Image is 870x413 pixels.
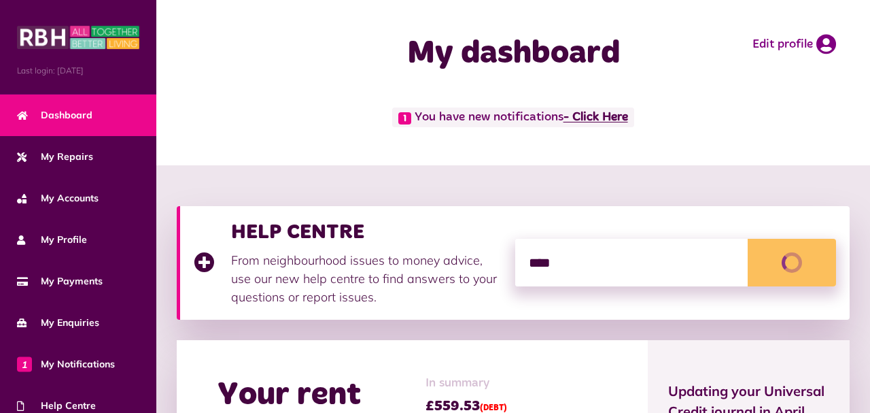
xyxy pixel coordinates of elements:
span: You have new notifications [392,108,633,127]
h3: HELP CENTRE [231,220,502,244]
span: 1 [398,112,411,125]
img: MyRBH [17,24,139,51]
span: My Enquiries [17,316,99,330]
span: Help Centre [17,399,96,413]
a: - Click Here [563,112,628,124]
h1: My dashboard [349,34,678,73]
p: From neighbourhood issues to money advice, use our new help centre to find answers to your questi... [231,251,502,306]
span: My Repairs [17,150,93,164]
span: Last login: [DATE] [17,65,139,77]
span: 1 [17,357,32,371]
span: My Payments [17,274,103,288]
span: My Accounts [17,191,99,205]
span: (DEBT) [480,404,507,412]
span: My Notifications [17,357,115,371]
span: Dashboard [17,108,92,122]
span: In summary [425,374,507,393]
a: Edit profile [752,34,836,54]
span: My Profile [17,233,87,247]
